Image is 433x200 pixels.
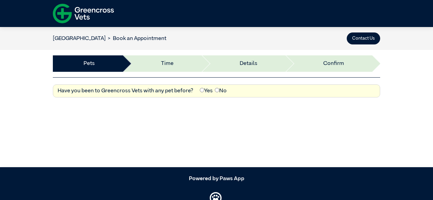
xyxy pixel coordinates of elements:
label: Have you been to Greencross Vets with any pet before? [58,87,193,95]
button: Contact Us [347,32,380,44]
h5: Powered by Paws App [53,176,380,182]
li: Book an Appointment [106,35,166,43]
input: Yes [200,88,204,92]
img: f-logo [53,2,114,25]
label: Yes [200,87,213,95]
a: [GEOGRAPHIC_DATA] [53,36,106,41]
a: Pets [84,59,95,68]
label: No [215,87,227,95]
nav: breadcrumb [53,35,166,43]
input: No [215,88,219,92]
